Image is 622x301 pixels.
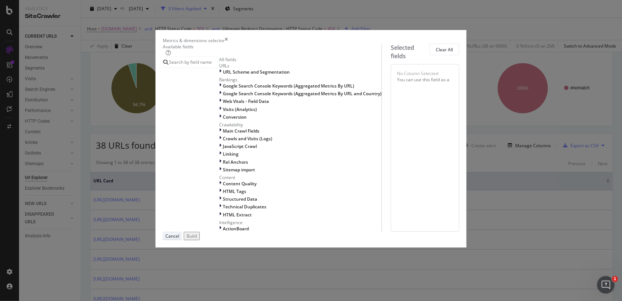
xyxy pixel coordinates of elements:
[223,69,290,75] span: URL Scheme and Segmentation
[223,90,382,97] span: Google Search Console Keywords (Aggregated Metrics By URL and Country)
[223,106,257,112] span: Visits (Analytics)
[165,233,179,239] div: Cancel
[219,77,382,83] div: Rankings
[223,83,354,89] span: Google Search Console Keywords (Aggregated Metrics By URL)
[155,30,466,248] div: modal
[225,37,228,44] div: times
[219,122,382,128] div: Crawlability
[223,212,252,218] span: HTML Extract
[223,159,248,165] span: Rel Anchors
[223,114,247,120] span: Conversion
[187,233,197,239] div: Build
[163,37,225,44] div: Metrics & dimensions selector
[223,135,272,142] span: Crawls and Visits (Logs)
[223,188,246,194] span: HTML Tags
[184,232,200,240] button: Build
[223,143,257,149] span: JavaScript Crawl
[223,98,269,104] span: Web Vitals - Field Data
[163,44,382,50] div: Available fields
[223,181,256,187] span: Content Quality
[223,151,239,157] span: Linking
[219,56,382,63] div: All fields
[219,219,382,226] div: Intelligence
[219,174,382,181] div: Content
[168,57,219,68] input: Search by field name
[430,44,459,55] button: Clear All
[223,204,266,210] span: Technical Duplicates
[223,167,255,173] span: Sitemap import
[391,44,430,60] div: Selected fields
[397,77,453,83] div: You can use this field as a
[597,276,615,294] iframe: Intercom live chat
[223,226,249,232] span: ActionBoard
[612,276,618,282] span: 1
[436,47,453,53] div: Clear All
[397,70,438,77] div: No Column Selected
[223,196,257,202] span: Structured Data
[219,63,382,69] div: URLs
[223,128,259,134] span: Main Crawl Fields
[163,232,182,240] button: Cancel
